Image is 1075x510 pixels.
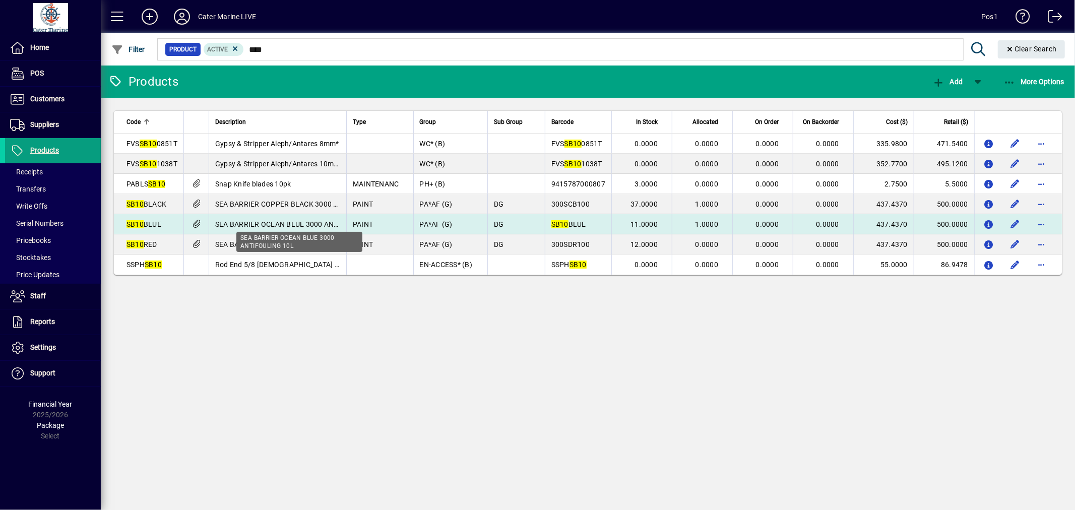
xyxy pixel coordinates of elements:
span: 0.0000 [756,220,779,228]
span: PA*AF (G) [420,220,453,228]
span: Type [353,116,366,127]
button: More options [1033,156,1049,172]
a: Staff [5,284,101,309]
a: Reports [5,309,101,335]
span: 37.0000 [630,200,658,208]
span: EN-ACCESS* (B) [420,261,473,269]
div: On Backorder [799,116,848,127]
button: Add [134,8,166,26]
td: 335.9800 [853,134,914,154]
span: 0.0000 [695,261,719,269]
span: SSPH [551,261,587,269]
span: 0.0000 [695,180,719,188]
span: 0.0000 [756,200,779,208]
span: 0.0000 [816,140,840,148]
a: Knowledge Base [1008,2,1030,35]
span: Reports [30,317,55,326]
a: Price Updates [5,266,101,283]
span: FVS 1038T [551,160,602,168]
mat-chip: Activation Status: Active [204,43,244,56]
span: SSPH [127,261,162,269]
button: More options [1033,216,1049,232]
span: Receipts [10,168,43,176]
td: 471.5400 [914,134,974,154]
span: 0.0000 [635,140,658,148]
td: 2.7500 [853,174,914,194]
span: PABLS [127,180,165,188]
td: 500.0000 [914,214,974,234]
span: FVS 1038T [127,160,177,168]
td: 437.4370 [853,194,914,214]
a: Home [5,35,101,60]
span: On Backorder [803,116,839,127]
span: 300SDR100 [551,240,590,248]
span: 0.0000 [756,160,779,168]
span: Transfers [10,185,46,193]
td: 437.4370 [853,214,914,234]
button: More options [1033,257,1049,273]
span: SEA BARRIER DEEP RED 3000 ANTIFOULING 10L [215,240,374,248]
span: FVS 0851T [551,140,602,148]
span: Barcode [551,116,574,127]
span: 0.0000 [695,140,719,148]
a: Suppliers [5,112,101,138]
span: Suppliers [30,120,59,129]
td: 55.0000 [853,254,914,275]
span: FVS 0851T [127,140,177,148]
span: PAINT [353,200,373,208]
a: Stocktakes [5,249,101,266]
td: 495.1200 [914,154,974,174]
span: Filter [111,45,145,53]
span: Serial Numbers [10,219,64,227]
span: RED [127,240,157,248]
span: Package [37,421,64,429]
span: 300SCB100 [551,200,590,208]
button: More options [1033,136,1049,152]
div: Products [108,74,178,90]
span: PH+ (B) [420,180,446,188]
a: Transfers [5,180,101,198]
em: SB10 [148,180,165,188]
div: SEA BARRIER OCEAN BLUE 3000 ANTIFOULING 10L [236,232,362,252]
em: SB10 [564,160,582,168]
em: SB10 [127,200,144,208]
span: In Stock [636,116,658,127]
span: BLUE [551,220,586,228]
span: 0.0000 [816,220,840,228]
span: Support [30,369,55,377]
a: Pricebooks [5,232,101,249]
span: Active [208,46,228,53]
span: Gypsy & Stripper Aleph/Antares 10mm-1000/1 [215,160,366,168]
button: Filter [109,40,148,58]
em: SB10 [570,261,587,269]
span: Product [169,44,197,54]
div: Description [215,116,340,127]
span: Customers [30,95,65,103]
button: Profile [166,8,198,26]
td: 500.0000 [914,234,974,254]
span: Products [30,146,59,154]
span: 0.0000 [756,140,779,148]
span: SEA BARRIER OCEAN BLUE 3000 ANTIFOULING 10L [215,220,385,228]
button: Edit [1007,176,1023,192]
div: Code [127,116,177,127]
div: In Stock [618,116,667,127]
span: Retail ($) [944,116,968,127]
button: Edit [1007,196,1023,212]
span: Stocktakes [10,253,51,262]
span: Clear Search [1006,45,1057,53]
a: POS [5,61,101,86]
em: SB10 [127,240,144,248]
span: 0.0000 [756,261,779,269]
button: Edit [1007,257,1023,273]
span: 1.0000 [695,200,719,208]
em: SB10 [145,261,162,269]
span: Rod End 5/8 [DEMOGRAPHIC_DATA] SS [215,261,343,269]
span: 0.0000 [635,160,658,168]
button: More options [1033,196,1049,212]
a: Serial Numbers [5,215,101,232]
button: More options [1033,236,1049,252]
em: SB10 [127,220,144,228]
span: 0.0000 [816,200,840,208]
span: 1.0000 [695,220,719,228]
